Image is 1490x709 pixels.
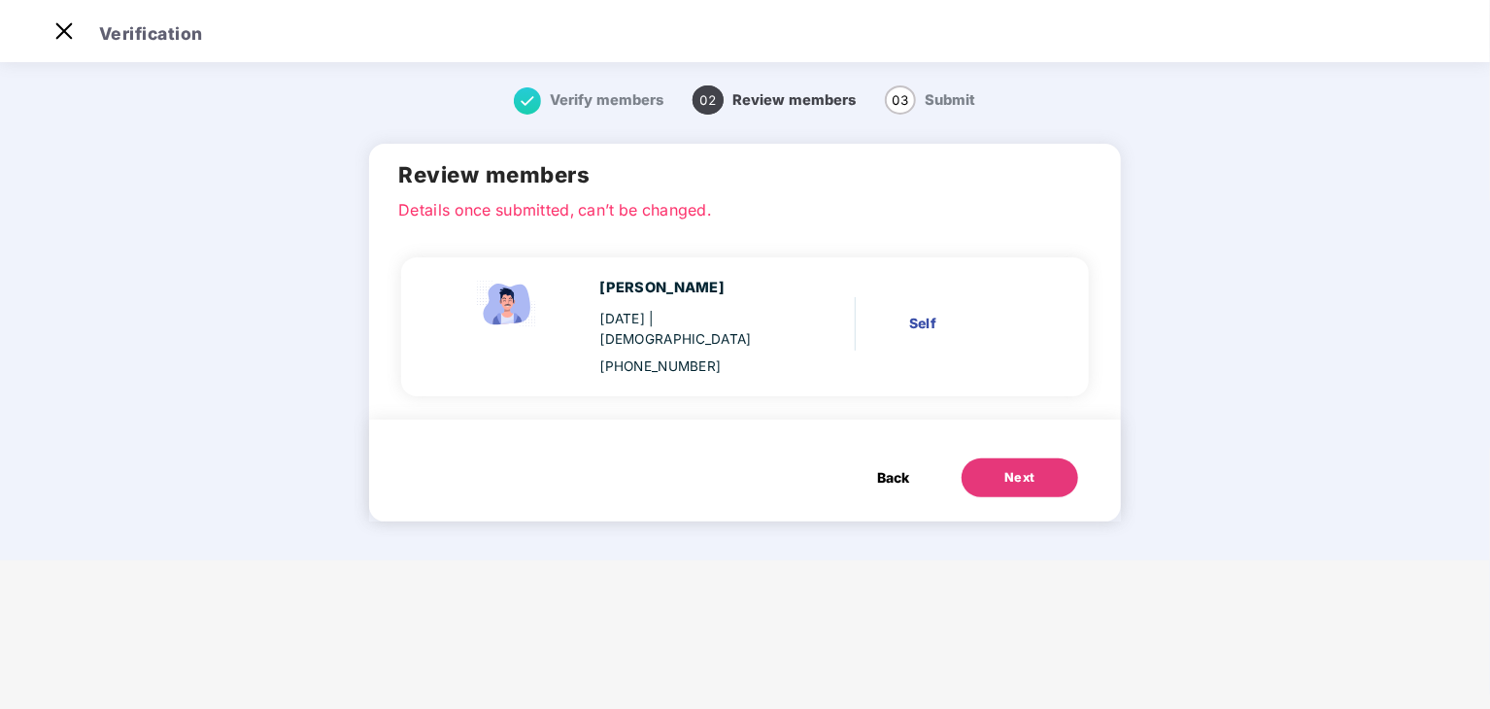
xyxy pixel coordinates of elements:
span: Verify members [550,91,663,109]
button: Next [962,458,1078,497]
span: 03 [885,85,916,115]
img: svg+xml;base64,PHN2ZyB4bWxucz0iaHR0cDovL3d3dy53My5vcmcvMjAwMC9zdmciIHdpZHRoPSIxNiIgaGVpZ2h0PSIxNi... [514,87,541,115]
span: Submit [925,91,975,109]
div: [PHONE_NUMBER] [599,356,784,377]
img: svg+xml;base64,PHN2ZyBpZD0iRW1wbG95ZWVfbWFsZSIgeG1sbnM9Imh0dHA6Ly93d3cudzMub3JnLzIwMDAvc3ZnIiB3aW... [469,277,547,331]
div: Self [909,313,1032,334]
span: Back [877,467,909,489]
button: Back [858,458,929,497]
h2: Review members [398,158,1091,192]
span: 02 [693,85,724,115]
div: [DATE] [599,309,784,351]
div: Next [1004,468,1035,488]
p: Details once submitted, can’t be changed. [398,198,1091,216]
div: [PERSON_NAME] [599,277,784,299]
span: Review members [732,91,856,109]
